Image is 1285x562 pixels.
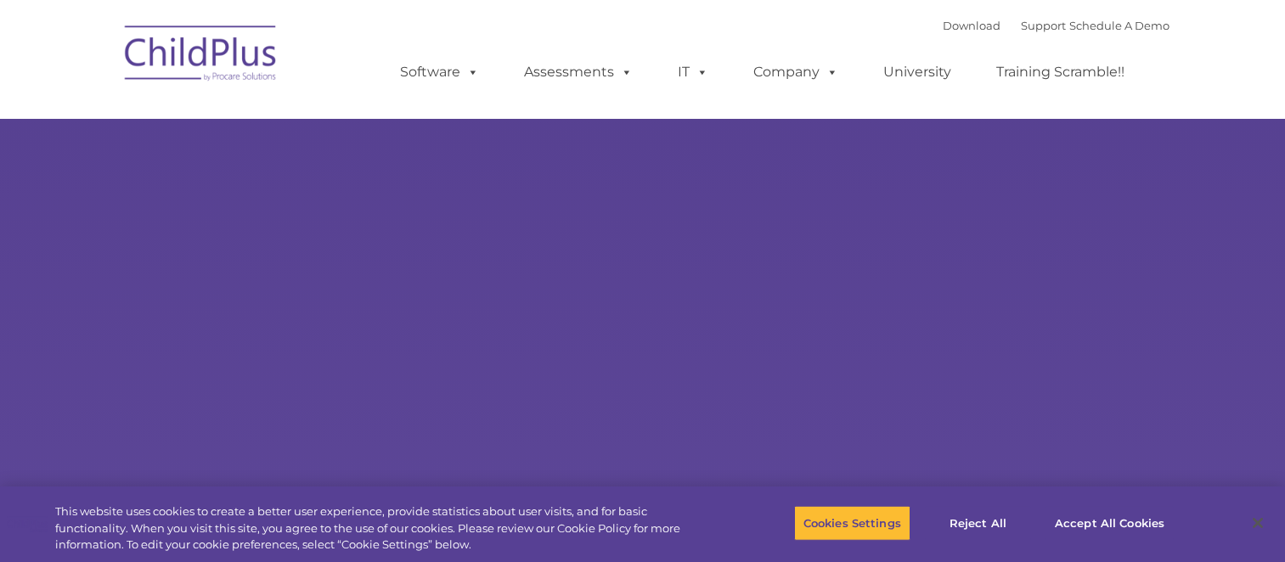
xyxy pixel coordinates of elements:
div: This website uses cookies to create a better user experience, provide statistics about user visit... [55,503,707,554]
button: Accept All Cookies [1045,505,1174,541]
a: Assessments [507,55,650,89]
img: ChildPlus by Procare Solutions [116,14,286,98]
a: Training Scramble!! [979,55,1141,89]
a: Schedule A Demo [1069,19,1169,32]
a: Software [383,55,496,89]
button: Reject All [925,505,1031,541]
button: Close [1239,504,1277,542]
a: Download [943,19,1000,32]
a: Support [1021,19,1066,32]
button: Cookies Settings [794,505,910,541]
a: Company [736,55,855,89]
a: University [866,55,968,89]
font: | [943,19,1169,32]
a: IT [661,55,725,89]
